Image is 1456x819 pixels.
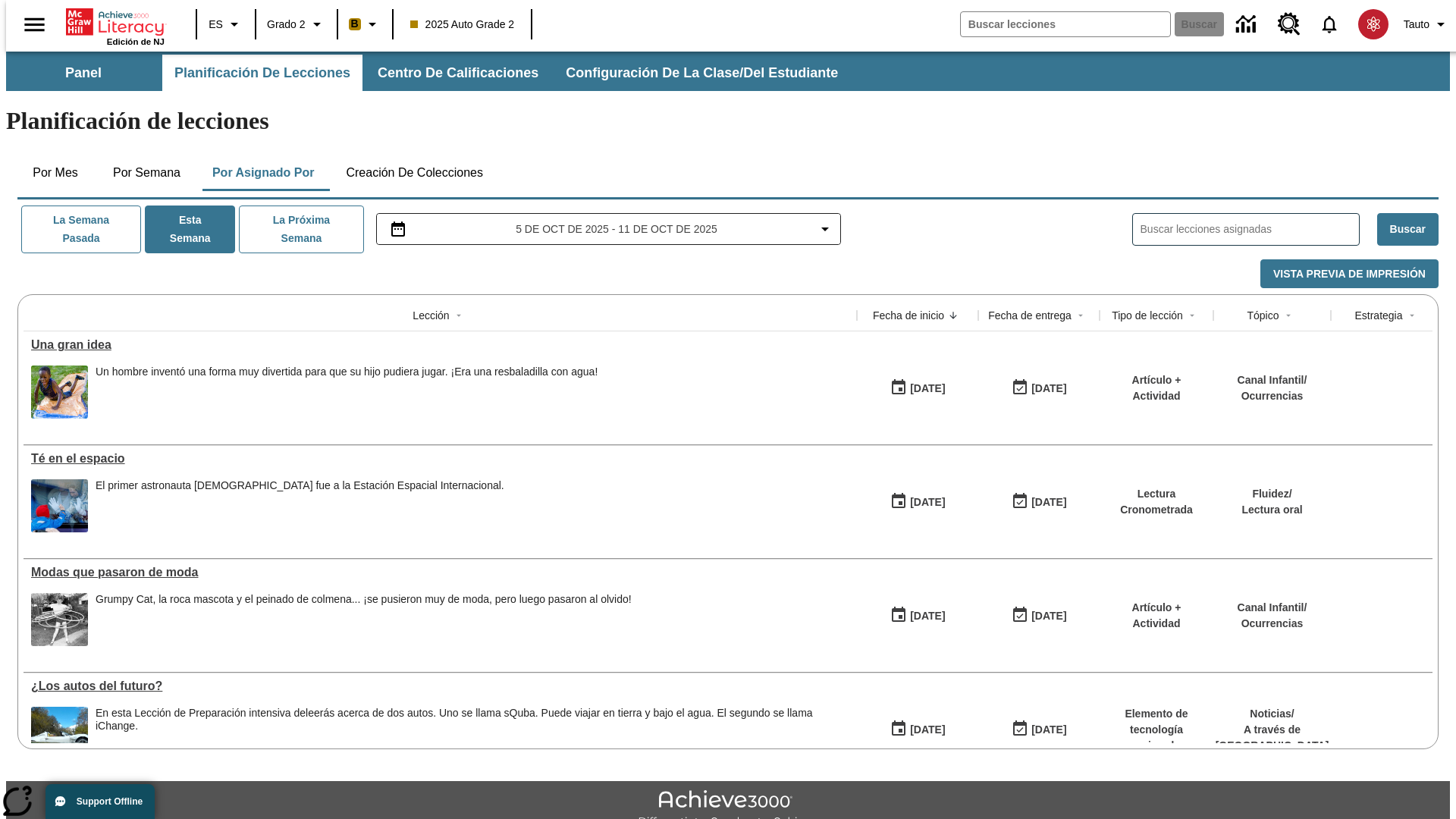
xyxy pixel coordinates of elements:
[1031,379,1066,398] div: [DATE]
[1227,4,1269,45] a: Centro de información
[1006,601,1072,630] button: 06/30/26: Último día en que podrá accederse la lección
[383,220,835,238] button: Seleccione el intervalo de fechas opción del menú
[1377,213,1439,246] button: Buscar
[96,366,598,419] div: Un hombre inventó una forma muy divertida para que su hijo pudiera jugar. ¡Era una resbaladilla c...
[873,308,944,323] div: Fecha de inicio
[1247,308,1279,323] div: Tópico
[1141,218,1359,240] input: Buscar lecciones asignadas
[1107,600,1206,632] p: Artículo + Actividad
[366,55,551,91] button: Centro de calificaciones
[1241,502,1302,518] p: Lectura oral
[101,155,193,191] button: Por semana
[17,155,93,191] button: Por mes
[31,593,88,646] img: foto en blanco y negro de una chica haciendo girar unos hula-hulas en la década de 1950
[145,206,235,253] button: Esta semana
[1031,720,1066,739] div: [DATE]
[1006,715,1072,744] button: 08/01/26: Último día en que podrá accederse la lección
[31,679,849,693] div: ¿Los autos del futuro?
[8,55,159,91] button: Panel
[1279,306,1298,325] button: Sort
[96,366,598,378] div: Un hombre inventó una forma muy divertida para que su hijo pudiera jugar. ¡Era una resbaladilla c...
[77,796,143,807] span: Support Offline
[1398,11,1456,38] button: Perfil/Configuración
[554,55,850,91] button: Configuración de la clase/del estudiante
[96,593,632,646] div: Grumpy Cat, la roca mascota y el peinado de colmena... ¡se pusieron muy de moda, pero luego pasar...
[66,5,165,46] div: Portada
[31,679,849,693] a: ¿Los autos del futuro? , Lecciones
[1269,4,1310,45] a: Centro de recursos, Se abrirá en una pestaña nueva.
[1260,259,1439,289] button: Vista previa de impresión
[1404,17,1429,33] span: Tauto
[96,707,849,733] div: En esta Lección de Preparación intensiva de
[96,593,632,606] div: Grumpy Cat, la roca mascota y el peinado de colmena... ¡se pusieron muy de moda, pero luego pasar...
[66,7,165,37] a: Portada
[1183,306,1201,325] button: Sort
[209,17,223,33] span: ES
[31,566,849,579] div: Modas que pasaron de moda
[31,452,849,466] a: Té en el espacio, Lecciones
[96,479,504,532] div: El primer astronauta británico fue a la Estación Espacial Internacional.
[910,607,945,626] div: [DATE]
[885,374,950,403] button: 10/08/25: Primer día en que estuvo disponible la lección
[200,155,327,191] button: Por asignado por
[566,64,838,82] span: Configuración de la clase/del estudiante
[1216,722,1329,754] p: A través de [GEOGRAPHIC_DATA]
[1349,5,1398,44] button: Escoja un nuevo avatar
[45,784,155,819] button: Support Offline
[885,601,950,630] button: 07/19/25: Primer día en que estuvo disponible la lección
[6,52,1450,91] div: Subbarra de navegación
[1031,493,1066,512] div: [DATE]
[988,308,1072,323] div: Fecha de entrega
[1354,308,1402,323] div: Estrategia
[1112,308,1183,323] div: Tipo de lección
[31,452,849,466] div: Té en el espacio
[910,720,945,739] div: [DATE]
[378,64,538,82] span: Centro de calificaciones
[343,11,388,38] button: Boost El color de la clase es anaranjado claro. Cambiar el color de la clase.
[1238,616,1307,632] p: Ocurrencias
[961,12,1170,36] input: Buscar campo
[31,707,88,760] img: Un automóvil de alta tecnología flotando en el agua.
[96,707,849,760] div: En esta Lección de Preparación intensiva de leerás acerca de dos autos. Uno se llama sQuba. Puede...
[1107,372,1206,404] p: Artículo + Actividad
[910,493,945,512] div: [DATE]
[65,64,102,82] span: Panel
[96,707,813,732] testabrev: leerás acerca de dos autos. Uno se llama sQuba. Puede viajar en tierra y bajo el agua. El segundo...
[910,379,945,398] div: [DATE]
[202,11,250,38] button: Lenguaje: ES, Selecciona un idioma
[885,715,950,744] button: 07/01/25: Primer día en que estuvo disponible la lección
[6,107,1450,135] h1: Planificación de lecciones
[1310,5,1349,44] a: Notificaciones
[1006,488,1072,516] button: 10/12/25: Último día en que podrá accederse la lección
[239,206,363,253] button: La próxima semana
[6,55,852,91] div: Subbarra de navegación
[1358,9,1389,39] img: avatar image
[21,206,141,253] button: La semana pasada
[516,221,717,237] span: 5 de oct de 2025 - 11 de oct de 2025
[1107,486,1206,518] p: Lectura Cronometrada
[31,338,849,352] a: Una gran idea, Lecciones
[334,155,495,191] button: Creación de colecciones
[1107,706,1206,754] p: Elemento de tecnología mejorada
[944,306,962,325] button: Sort
[261,11,332,38] button: Grado: Grado 2, Elige un grado
[816,220,834,238] svg: Collapse Date Range Filter
[96,479,504,492] div: El primer astronauta [DEMOGRAPHIC_DATA] fue a la Estación Espacial Internacional.
[174,64,350,82] span: Planificación de lecciones
[410,17,515,33] span: 2025 Auto Grade 2
[1241,486,1302,502] p: Fluidez /
[1072,306,1090,325] button: Sort
[107,37,165,46] span: Edición de NJ
[12,2,57,47] button: Abrir el menú lateral
[1031,607,1066,626] div: [DATE]
[1238,388,1307,404] p: Ocurrencias
[413,308,449,323] div: Lección
[1403,306,1421,325] button: Sort
[1006,374,1072,403] button: 10/08/25: Último día en que podrá accederse la lección
[1238,600,1307,616] p: Canal Infantil /
[1238,372,1307,388] p: Canal Infantil /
